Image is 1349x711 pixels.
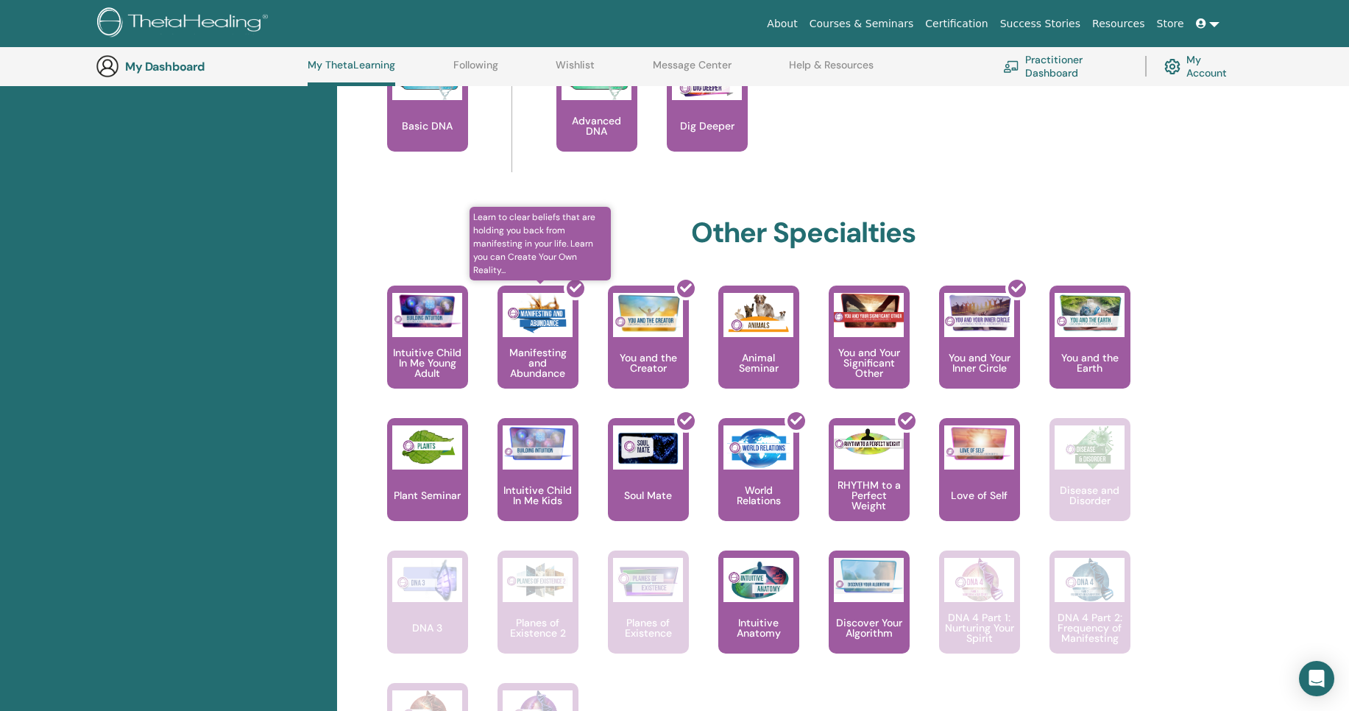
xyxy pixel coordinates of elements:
[723,293,793,337] img: Animal Seminar
[556,49,637,181] a: Advanced DNA Advanced DNA
[939,418,1020,551] a: Love of Self Love of Self
[1003,60,1019,72] img: chalkboard-teacher.svg
[613,293,683,333] img: You and the Creator
[1003,50,1127,82] a: Practitioner Dashboard
[761,10,803,38] a: About
[503,558,573,602] img: Planes of Existence 2
[608,286,689,418] a: You and the Creator You and the Creator
[674,121,740,131] p: Dig Deeper
[1164,50,1239,82] a: My Account
[919,10,994,38] a: Certification
[718,286,799,418] a: Animal Seminar Animal Seminar
[1055,558,1125,602] img: DNA 4 Part 2: Frequency of Manifesting
[1086,10,1151,38] a: Resources
[498,618,578,638] p: Planes of Existence 2
[789,59,874,82] a: Help & Resources
[834,425,904,459] img: RHYTHM to a Perfect Weight
[392,558,462,602] img: DNA 3
[613,425,683,470] img: Soul Mate
[723,558,793,602] img: Intuitive Anatomy
[387,347,468,378] p: Intuitive Child In Me Young Adult
[718,353,799,373] p: Animal Seminar
[1055,293,1125,333] img: You and the Earth
[387,49,468,181] a: Basic DNA Basic DNA
[387,551,468,683] a: DNA 3 DNA 3
[944,293,1014,333] img: You and Your Inner Circle
[556,116,637,136] p: Advanced DNA
[503,425,573,461] img: Intuitive Child In Me Kids
[994,10,1086,38] a: Success Stories
[608,353,689,373] p: You and the Creator
[1151,10,1190,38] a: Store
[1049,485,1130,506] p: Disease and Disorder
[498,485,578,506] p: Intuitive Child In Me Kids
[939,612,1020,643] p: DNA 4 Part 1: Nurturing Your Spirit
[1164,55,1180,78] img: cog.svg
[1049,418,1130,551] a: Disease and Disorder Disease and Disorder
[944,558,1014,602] img: DNA 4 Part 1: Nurturing Your Spirit
[829,480,910,511] p: RHYTHM to a Perfect Weight
[556,59,595,82] a: Wishlist
[939,551,1020,683] a: DNA 4 Part 1: Nurturing Your Spirit DNA 4 Part 1: Nurturing Your Spirit
[453,59,498,82] a: Following
[718,551,799,683] a: Intuitive Anatomy Intuitive Anatomy
[498,418,578,551] a: Intuitive Child In Me Kids Intuitive Child In Me Kids
[804,10,920,38] a: Courses & Seminars
[939,286,1020,418] a: You and Your Inner Circle You and Your Inner Circle
[718,485,799,506] p: World Relations
[723,425,793,470] img: World Relations
[498,551,578,683] a: Planes of Existence 2 Planes of Existence 2
[691,216,916,250] h2: Other Specialties
[829,347,910,378] p: You and Your Significant Other
[608,551,689,683] a: Planes of Existence Planes of Existence
[1055,425,1125,470] img: Disease and Disorder
[392,293,462,329] img: Intuitive Child In Me Young Adult
[834,293,904,329] img: You and Your Significant Other
[829,618,910,638] p: Discover Your Algorithm
[829,551,910,683] a: Discover Your Algorithm Discover Your Algorithm
[944,425,1014,461] img: Love of Self
[498,286,578,418] a: Learn to clear beliefs that are holding you back from manifesting in your life. Learn you can Cre...
[406,623,448,633] p: DNA 3
[653,59,732,82] a: Message Center
[718,418,799,551] a: World Relations World Relations
[388,490,467,500] p: Plant Seminar
[97,7,273,40] img: logo.png
[1299,661,1334,696] div: Open Intercom Messenger
[498,347,578,378] p: Manifesting and Abundance
[96,54,119,78] img: generic-user-icon.jpg
[667,49,748,181] a: Dig Deeper Dig Deeper
[829,286,910,418] a: You and Your Significant Other You and Your Significant Other
[608,618,689,638] p: Planes of Existence
[387,418,468,551] a: Plant Seminar Plant Seminar
[1049,286,1130,418] a: You and the Earth You and the Earth
[308,59,395,86] a: My ThetaLearning
[503,293,573,337] img: Manifesting and Abundance
[834,558,904,594] img: Discover Your Algorithm
[613,558,683,602] img: Planes of Existence
[1049,353,1130,373] p: You and the Earth
[1049,612,1130,643] p: DNA 4 Part 2: Frequency of Manifesting
[470,207,612,280] span: Learn to clear beliefs that are holding you back from manifesting in your life. Learn you can Cre...
[718,618,799,638] p: Intuitive Anatomy
[387,286,468,418] a: Intuitive Child In Me Young Adult Intuitive Child In Me Young Adult
[1049,551,1130,683] a: DNA 4 Part 2: Frequency of Manifesting DNA 4 Part 2: Frequency of Manifesting
[608,418,689,551] a: Soul Mate Soul Mate
[829,418,910,551] a: RHYTHM to a Perfect Weight RHYTHM to a Perfect Weight
[945,490,1013,500] p: Love of Self
[392,425,462,470] img: Plant Seminar
[939,353,1020,373] p: You and Your Inner Circle
[125,60,272,74] h3: My Dashboard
